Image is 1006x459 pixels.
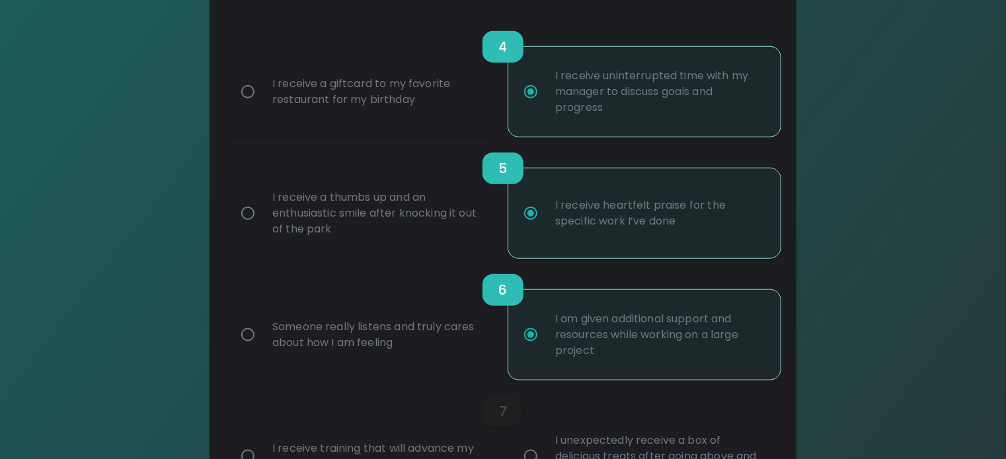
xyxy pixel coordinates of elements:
h6: 6 [498,279,507,300]
div: I am given additional support and resources while working on a large project [545,295,773,374]
div: I receive heartfelt praise for the specific work I’ve done [545,182,773,245]
div: I receive a thumbs up and an enthusiastic smile after knocking it out of the park [262,174,490,253]
div: I receive uninterrupted time with my manager to discuss goals and progress [545,52,773,131]
div: Someone really listens and truly cares about how I am feeling [262,303,490,367]
h6: 4 [498,36,507,57]
h6: 7 [499,401,507,422]
div: choice-group-check [225,258,781,380]
h6: 5 [498,158,507,179]
div: choice-group-check [225,137,781,258]
div: choice-group-check [225,15,781,137]
div: I receive a giftcard to my favorite restaurant for my birthday [262,60,490,124]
